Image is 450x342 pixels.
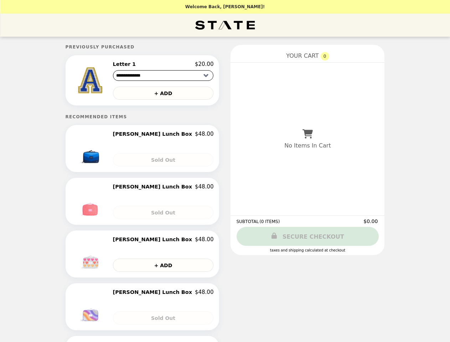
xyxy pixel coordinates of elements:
[113,236,195,243] h2: [PERSON_NAME] Lunch Box
[72,289,110,325] img: Rodgers Lunch Box
[321,52,329,61] span: 0
[113,289,195,295] h2: [PERSON_NAME] Lunch Box
[195,183,214,190] p: $48.00
[195,18,255,32] img: Brand Logo
[72,236,110,272] img: Rodgers Lunch Box
[113,61,139,67] h2: Letter 1
[113,131,195,137] h2: [PERSON_NAME] Lunch Box
[185,4,265,9] p: Welcome Back, [PERSON_NAME]!
[113,183,195,190] h2: [PERSON_NAME] Lunch Box
[284,142,331,149] p: No Items In Cart
[66,45,219,50] h5: Previously Purchased
[66,114,219,119] h5: Recommended Items
[195,61,214,67] p: $20.00
[195,236,214,243] p: $48.00
[72,183,110,219] img: Rodgers Lunch Box
[72,61,110,100] img: Letter 1
[236,219,259,224] span: SUBTOTAL
[72,131,110,166] img: Rodgers Lunch Box
[236,248,379,252] div: Taxes and Shipping calculated at checkout
[259,219,280,224] span: ( 0 ITEMS )
[286,52,319,59] span: YOUR CART
[113,87,214,100] button: + ADD
[195,131,214,137] p: $48.00
[363,218,379,224] span: $0.00
[113,259,214,272] button: + ADD
[113,70,214,81] select: Select a product variant
[195,289,214,295] p: $48.00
